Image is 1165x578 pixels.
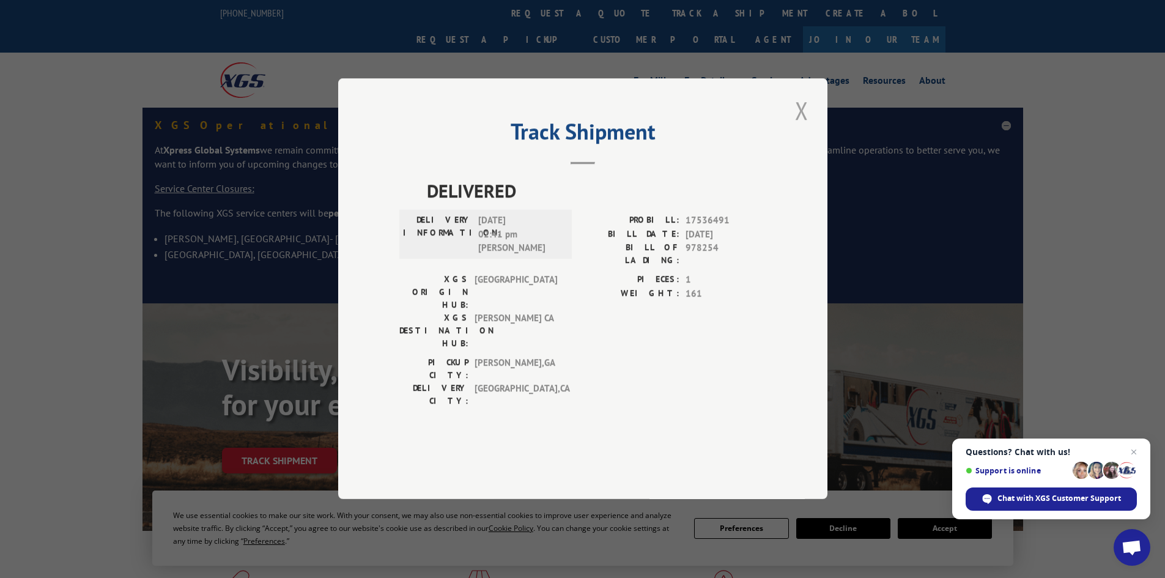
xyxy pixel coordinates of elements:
span: Chat with XGS Customer Support [997,493,1121,504]
label: BILL OF LADING: [583,242,679,267]
span: [PERSON_NAME] CA [475,312,557,350]
span: DELIVERED [427,177,766,205]
span: 978254 [686,242,766,267]
span: 161 [686,287,766,301]
span: [GEOGRAPHIC_DATA] [475,273,557,312]
label: XGS DESTINATION HUB: [399,312,468,350]
label: DELIVERY INFORMATION: [403,214,472,256]
label: DELIVERY CITY: [399,382,468,408]
span: 17536491 [686,214,766,228]
span: Questions? Chat with us! [966,447,1137,457]
button: Close modal [791,94,812,127]
span: 1 [686,273,766,287]
label: WEIGHT: [583,287,679,301]
label: BILL DATE: [583,228,679,242]
a: Open chat [1114,529,1150,566]
label: PICKUP CITY: [399,357,468,382]
label: XGS ORIGIN HUB: [399,273,468,312]
label: PROBILL: [583,214,679,228]
span: Chat with XGS Customer Support [966,487,1137,511]
span: [DATE] [686,228,766,242]
span: [DATE] 02:41 pm [PERSON_NAME] [478,214,561,256]
span: [GEOGRAPHIC_DATA] , CA [475,382,557,408]
h2: Track Shipment [399,123,766,146]
span: Support is online [966,466,1068,475]
span: [PERSON_NAME] , GA [475,357,557,382]
label: PIECES: [583,273,679,287]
